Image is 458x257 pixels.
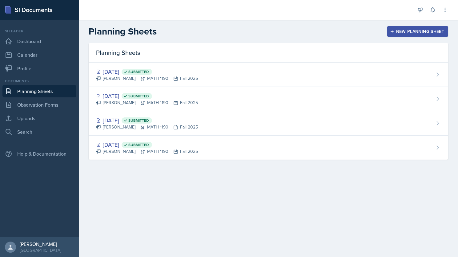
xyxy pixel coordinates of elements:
a: [DATE] Submitted [PERSON_NAME]MATH 1190Fall 2025 [89,136,448,160]
div: [DATE] [96,67,198,76]
h2: Planning Sheets [89,26,157,37]
span: Submitted [128,94,149,99]
div: [PERSON_NAME] [20,241,61,247]
a: [DATE] Submitted [PERSON_NAME]MATH 1190Fall 2025 [89,87,448,111]
a: Dashboard [2,35,76,47]
div: Si leader [2,28,76,34]
a: Uploads [2,112,76,124]
span: Submitted [128,118,149,123]
span: Submitted [128,69,149,74]
div: Documents [2,78,76,84]
a: Observation Forms [2,99,76,111]
button: New Planning Sheet [387,26,448,37]
div: [GEOGRAPHIC_DATA] [20,247,61,253]
a: Planning Sheets [2,85,76,97]
div: [DATE] [96,141,198,149]
div: Help & Documentation [2,148,76,160]
a: [DATE] Submitted [PERSON_NAME]MATH 1190Fall 2025 [89,63,448,87]
div: [PERSON_NAME] MATH 1190 Fall 2025 [96,75,198,82]
div: [PERSON_NAME] MATH 1190 Fall 2025 [96,124,198,130]
a: [DATE] Submitted [PERSON_NAME]MATH 1190Fall 2025 [89,111,448,136]
div: [DATE] [96,116,198,124]
span: Submitted [128,142,149,147]
div: Planning Sheets [89,43,448,63]
a: Search [2,126,76,138]
div: [PERSON_NAME] MATH 1190 Fall 2025 [96,100,198,106]
div: New Planning Sheet [391,29,444,34]
a: Calendar [2,49,76,61]
div: [DATE] [96,92,198,100]
div: [PERSON_NAME] MATH 1190 Fall 2025 [96,148,198,155]
a: Profile [2,62,76,75]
